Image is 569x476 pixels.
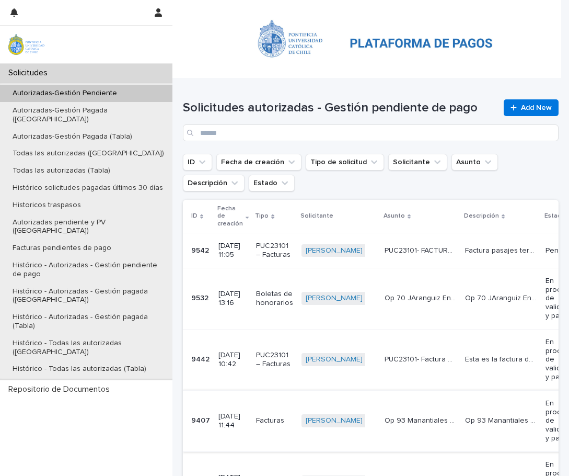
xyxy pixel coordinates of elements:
button: Asunto [451,154,498,171]
a: Solicitudes [178,2,215,14]
a: [PERSON_NAME] [306,416,363,425]
p: Autorizadas-Gestión Pagada (Tabla) [4,132,141,141]
span: Add New [521,104,552,111]
button: Fecha de creación [216,154,301,171]
a: [PERSON_NAME] [306,355,363,364]
p: Op 93 Manantiales 6 Agua agosto [465,414,539,425]
button: Descripción [183,175,245,191]
p: PUC23101- FACTURA- Pasajes Tercer Taller Programa de Desarrollo Académico Transdisciplinario [385,244,459,255]
p: Descripción [464,210,499,222]
h1: Solicitudes autorizadas - Gestión pendiente de pago [183,100,497,116]
p: [DATE] 13:16 [218,290,248,308]
p: ID [191,210,198,222]
p: Tipo [255,210,269,222]
p: Autorizadas pendiente y PV ([GEOGRAPHIC_DATA]) [4,218,172,236]
p: [DATE] 11:44 [218,412,248,430]
p: Autorizadas-Gestión Pendiente [4,89,125,98]
p: Historicos traspasos [4,201,89,210]
p: Facturas [256,416,293,425]
a: Add New [504,99,559,116]
p: Histórico - Todas las autorizadas ([GEOGRAPHIC_DATA]) [4,339,172,357]
p: Solicitudes [4,68,56,78]
input: Search [183,124,559,141]
img: iqsleoUpQLaG7yz5l0jK [8,34,44,55]
a: [PERSON_NAME] [306,294,363,303]
p: Solicitante [300,210,333,222]
p: [DATE] 11:05 [218,242,248,259]
p: Op 70 JAranguiz Enfermera CRE BHE 27 Agosto [385,292,459,303]
p: 9442 [191,353,212,364]
button: Estado [249,175,295,191]
p: Fecha de creación [217,203,243,230]
p: Autorizadas-Gestión Pagada ([GEOGRAPHIC_DATA]) [4,106,172,124]
p: Histórico - Autorizadas - Gestión pagada (Tabla) [4,313,172,331]
p: [DATE] 10:42 [218,351,248,369]
p: Asunto [384,210,405,222]
p: PUC23101 – Facturas [256,242,293,259]
a: [PERSON_NAME] [306,246,363,255]
p: Todas las autorizadas (Tabla) [4,166,119,175]
p: Estado [544,210,565,222]
button: Solicitante [388,154,447,171]
p: Histórico - Autorizadas - Gestión pagada ([GEOGRAPHIC_DATA]) [4,287,172,305]
p: Factura pasajes tercer taller Programa de Desarrollo Académico Transdisciplinario [465,244,539,255]
p: Repositorio de Documentos [4,384,118,394]
button: Tipo de solicitud [306,154,384,171]
p: Facturas pendientes de pago [4,244,120,253]
p: PUC23101- Factura Baterías estación Atacama [385,353,459,364]
p: Todas las autorizadas ([GEOGRAPHIC_DATA]) [4,149,172,158]
button: ID [183,154,212,171]
p: Esta es la factura de la adquisición de 8 baterías ciclo profundo de 6V y 225Ah destinadas a la r... [465,353,539,364]
p: Histórico solicitudes pagadas últimos 30 días [4,184,171,192]
p: Autorizadas-Gestión Pendiente [227,3,335,14]
p: 9407 [191,414,212,425]
p: 9542 [191,244,211,255]
p: Histórico - Todas las autorizadas (Tabla) [4,365,155,373]
p: Boletas de honorarios [256,290,293,308]
p: Op 93 Manantiales Agua agosto (convenio) [385,414,459,425]
p: Op 70 JAranguiz Enfermera CRE BHE 27 Agosto [465,292,539,303]
p: Histórico - Autorizadas - Gestión pendiente de pago [4,261,172,279]
p: PUC23101 – Facturas [256,351,293,369]
p: 9532 [191,292,211,303]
